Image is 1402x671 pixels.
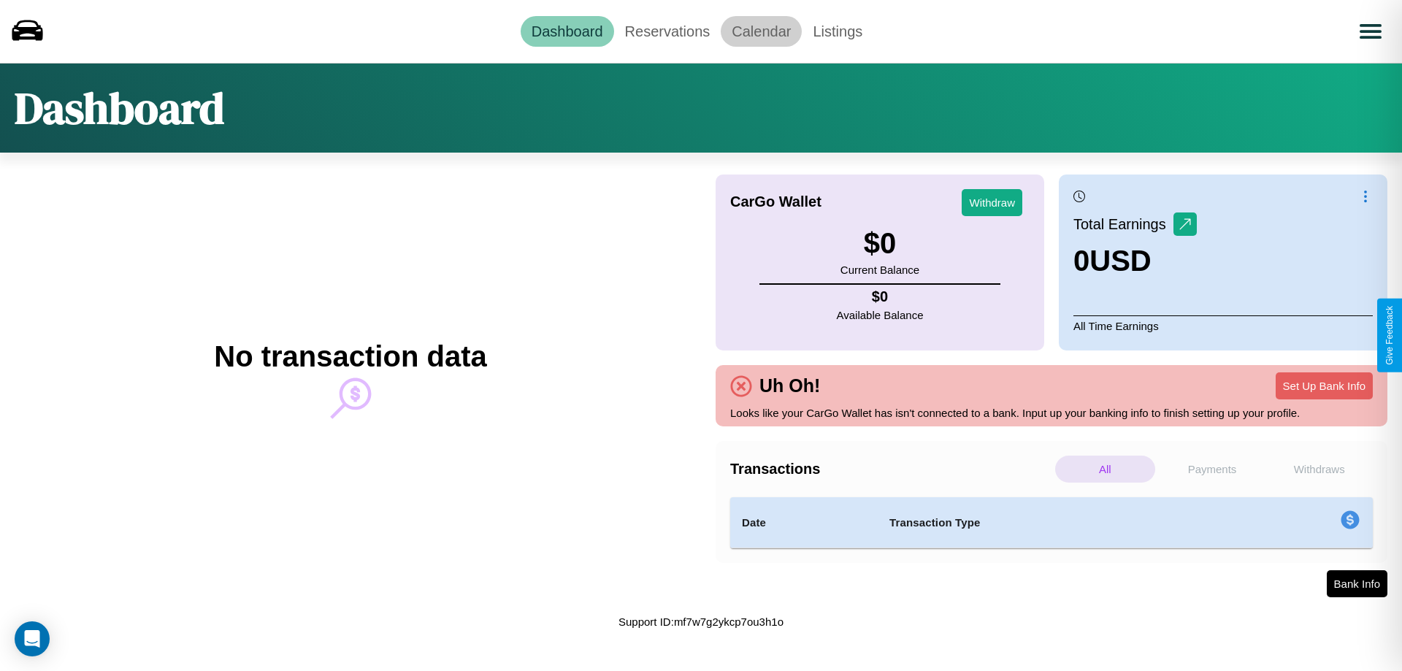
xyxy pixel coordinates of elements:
div: Give Feedback [1384,306,1395,365]
p: Current Balance [840,260,919,280]
p: Available Balance [837,305,924,325]
p: Payments [1162,456,1263,483]
button: Bank Info [1327,570,1387,597]
p: Support ID: mf7w7g2ykcp7ou3h1o [618,612,784,632]
button: Withdraw [962,189,1022,216]
h4: Transactions [730,461,1051,478]
h3: 0 USD [1073,245,1197,277]
p: Withdraws [1269,456,1369,483]
p: All [1055,456,1155,483]
h2: No transaction data [214,340,486,373]
p: Total Earnings [1073,211,1173,237]
button: Open menu [1350,11,1391,52]
button: Set Up Bank Info [1276,372,1373,399]
h4: Uh Oh! [752,375,827,396]
table: simple table [730,497,1373,548]
a: Dashboard [521,16,614,47]
p: Looks like your CarGo Wallet has isn't connected to a bank. Input up your banking info to finish ... [730,403,1373,423]
h4: Date [742,514,866,532]
a: Listings [802,16,873,47]
a: Reservations [614,16,721,47]
h1: Dashboard [15,78,224,138]
p: All Time Earnings [1073,315,1373,336]
h3: $ 0 [840,227,919,260]
h4: CarGo Wallet [730,193,821,210]
a: Calendar [721,16,802,47]
h4: Transaction Type [889,514,1221,532]
div: Open Intercom Messenger [15,621,50,656]
h4: $ 0 [837,288,924,305]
